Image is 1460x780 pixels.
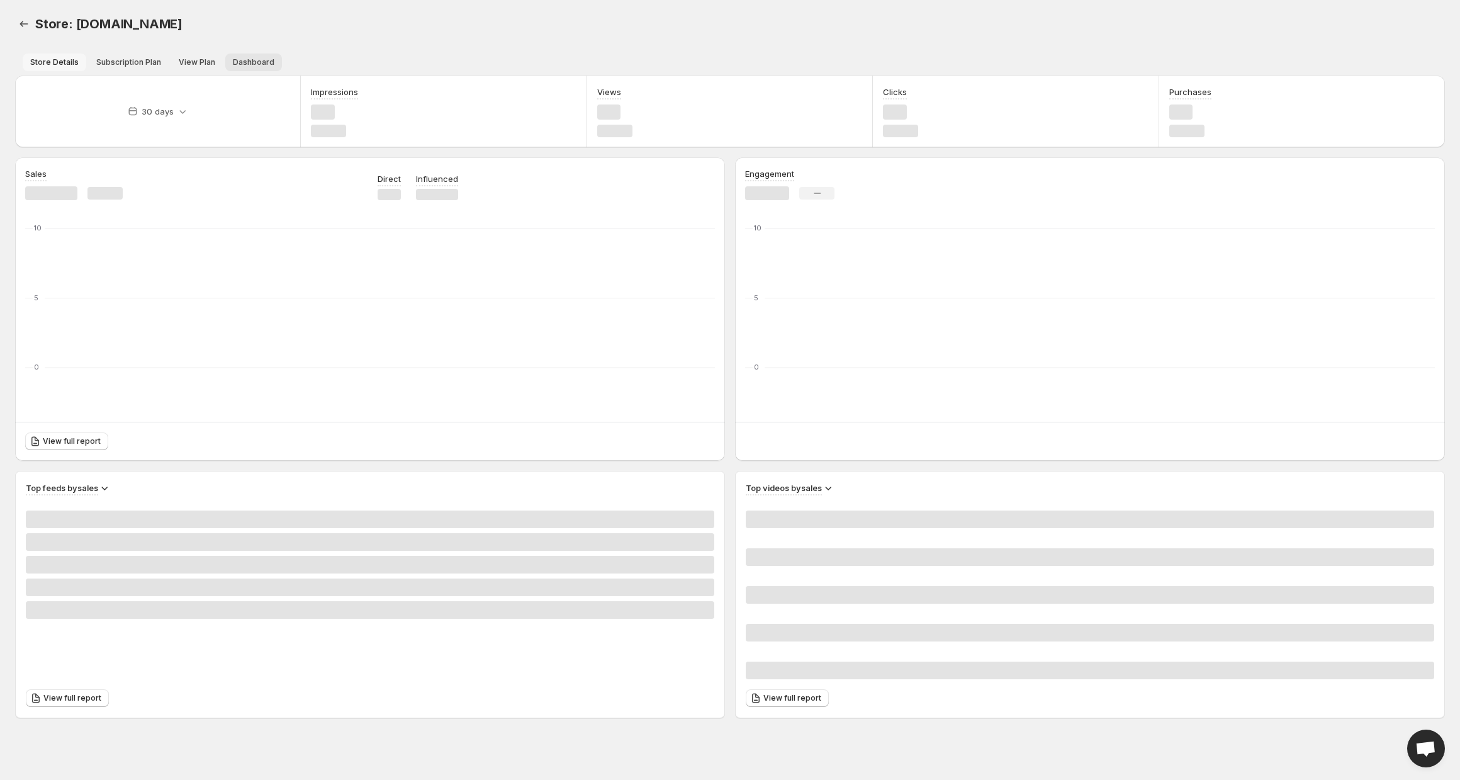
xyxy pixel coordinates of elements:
h3: Sales [25,167,47,180]
p: 30 days [142,105,174,118]
button: Subscription plan [89,54,169,71]
span: View Plan [179,57,215,67]
button: Store details [23,54,86,71]
button: Dashboard [225,54,282,71]
h3: Engagement [745,167,794,180]
span: Subscription Plan [96,57,161,67]
text: 5 [754,293,758,302]
span: Store Details [30,57,79,67]
a: Back [15,15,33,33]
span: View full report [763,693,821,703]
span: View full report [43,436,101,446]
span: View full report [43,693,101,703]
h3: Top feeds by sales [26,482,98,494]
text: 0 [754,363,759,371]
a: View full report [26,689,109,707]
button: View plan [171,54,223,71]
span: Store: [DOMAIN_NAME] [35,16,182,31]
p: Direct [378,172,401,185]
p: Influenced [416,172,458,185]
a: View full report [25,432,108,450]
div: Open chat [1407,730,1445,767]
text: 10 [754,223,761,232]
h3: Impressions [311,86,358,98]
text: 10 [34,223,42,232]
text: 0 [34,363,39,371]
h3: Top videos by sales [746,482,822,494]
h3: Clicks [883,86,907,98]
text: 5 [34,293,38,302]
h3: Purchases [1169,86,1211,98]
a: View full report [746,689,829,707]
h3: Views [597,86,621,98]
span: Dashboard [233,57,274,67]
